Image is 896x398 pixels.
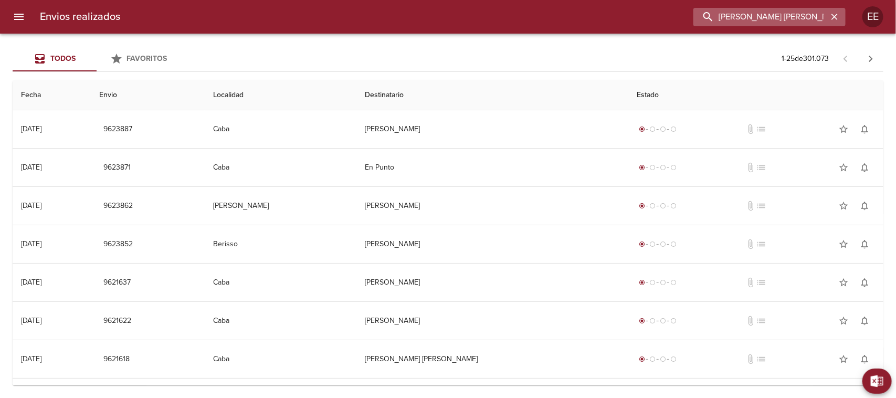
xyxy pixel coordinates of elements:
[99,273,135,292] button: 9621637
[745,277,756,288] span: No tiene documentos adjuntos
[103,353,130,366] span: 9621618
[859,277,870,288] span: notifications_none
[756,277,766,288] span: No tiene pedido asociado
[356,149,628,186] td: En Punto
[356,225,628,263] td: [PERSON_NAME]
[649,164,656,171] span: radio_button_unchecked
[756,201,766,211] span: No tiene pedido asociado
[649,241,656,247] span: radio_button_unchecked
[756,124,766,134] span: No tiene pedido asociado
[205,225,356,263] td: Berisso
[670,203,677,209] span: radio_button_unchecked
[833,234,854,255] button: Agregar a favoritos
[649,126,656,132] span: radio_button_unchecked
[670,241,677,247] span: radio_button_unchecked
[838,316,849,326] span: star_border
[833,119,854,140] button: Agregar a favoritos
[356,302,628,340] td: [PERSON_NAME]
[637,239,679,249] div: Generado
[356,340,628,378] td: [PERSON_NAME] [PERSON_NAME]
[660,126,666,132] span: radio_button_unchecked
[862,6,883,27] div: Abrir información de usuario
[838,354,849,364] span: star_border
[660,203,666,209] span: radio_button_unchecked
[205,340,356,378] td: Caba
[99,196,137,216] button: 9623862
[862,6,883,27] div: EE
[356,187,628,225] td: [PERSON_NAME]
[838,124,849,134] span: star_border
[756,239,766,249] span: No tiene pedido asociado
[756,316,766,326] span: No tiene pedido asociado
[99,350,134,369] button: 9621618
[859,316,870,326] span: notifications_none
[637,316,679,326] div: Generado
[670,279,677,286] span: radio_button_unchecked
[745,239,756,249] span: No tiene documentos adjuntos
[99,120,136,139] button: 9623887
[670,356,677,362] span: radio_button_unchecked
[639,203,645,209] span: radio_button_checked
[660,241,666,247] span: radio_button_unchecked
[859,162,870,173] span: notifications_none
[670,318,677,324] span: radio_button_unchecked
[205,149,356,186] td: Caba
[756,162,766,173] span: No tiene pedido asociado
[833,157,854,178] button: Agregar a favoritos
[639,318,645,324] span: radio_button_checked
[862,369,892,394] button: Exportar Excel
[660,356,666,362] span: radio_button_unchecked
[649,203,656,209] span: radio_button_unchecked
[637,277,679,288] div: Generado
[103,238,133,251] span: 9623852
[40,8,120,25] h6: Envios realizados
[21,124,41,133] div: [DATE]
[670,164,677,171] span: radio_button_unchecked
[21,163,41,172] div: [DATE]
[745,316,756,326] span: No tiene documentos adjuntos
[205,80,356,110] th: Localidad
[103,276,131,289] span: 9621637
[205,110,356,148] td: Caba
[91,80,205,110] th: Envio
[50,54,76,63] span: Todos
[854,119,875,140] button: Activar notificaciones
[660,164,666,171] span: radio_button_unchecked
[745,201,756,211] span: No tiene documentos adjuntos
[21,201,41,210] div: [DATE]
[639,126,645,132] span: radio_button_checked
[13,46,181,71] div: Tabs Envios
[639,241,645,247] span: radio_button_checked
[660,279,666,286] span: radio_button_unchecked
[356,110,628,148] td: [PERSON_NAME]
[854,310,875,331] button: Activar notificaciones
[649,318,656,324] span: radio_button_unchecked
[838,162,849,173] span: star_border
[13,80,91,110] th: Fecha
[205,302,356,340] td: Caba
[854,195,875,216] button: Activar notificaciones
[637,354,679,364] div: Generado
[637,124,679,134] div: Generado
[99,235,137,254] button: 9623852
[639,279,645,286] span: radio_button_checked
[782,54,829,64] p: 1 - 25 de 301.073
[833,53,858,64] span: Pagina anterior
[693,8,828,26] input: buscar
[854,157,875,178] button: Activar notificaciones
[833,349,854,370] button: Agregar a favoritos
[628,80,883,110] th: Estado
[21,278,41,287] div: [DATE]
[99,158,135,177] button: 9623871
[99,311,135,331] button: 9621622
[205,187,356,225] td: [PERSON_NAME]
[838,277,849,288] span: star_border
[859,201,870,211] span: notifications_none
[103,161,131,174] span: 9623871
[670,126,677,132] span: radio_button_unchecked
[103,315,131,328] span: 9621622
[745,354,756,364] span: No tiene documentos adjuntos
[838,201,849,211] span: star_border
[639,356,645,362] span: radio_button_checked
[356,80,628,110] th: Destinatario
